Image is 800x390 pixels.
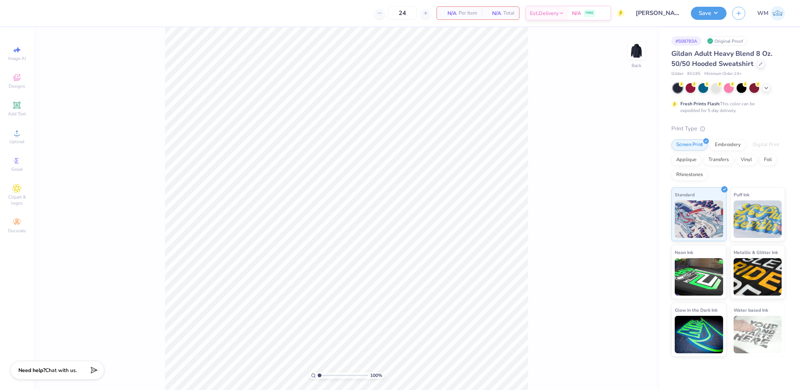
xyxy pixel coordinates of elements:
[675,191,695,199] span: Standard
[675,248,693,256] span: Neon Ink
[705,36,747,46] div: Original Proof
[675,258,723,296] img: Neon Ink
[671,71,683,77] span: Gildan
[734,200,782,238] img: Puff Ink
[691,7,726,20] button: Save
[585,10,593,16] span: FREE
[710,139,746,151] div: Embroidery
[704,154,734,166] div: Transfers
[8,111,26,117] span: Add Text
[770,6,785,21] img: Wilfredo Manabat
[671,169,708,181] div: Rhinestones
[671,49,772,68] span: Gildan Adult Heavy Blend 8 Oz. 50/50 Hooded Sweatshirt
[671,154,701,166] div: Applique
[734,191,749,199] span: Puff Ink
[736,154,757,166] div: Vinyl
[486,9,501,17] span: N/A
[370,372,382,379] span: 100 %
[503,9,515,17] span: Total
[45,367,77,374] span: Chat with us.
[4,194,30,206] span: Clipart & logos
[687,71,701,77] span: # G185
[734,258,782,296] img: Metallic & Glitter Ink
[748,139,784,151] div: Digital Print
[675,200,723,238] img: Standard
[680,100,773,114] div: This color can be expedited for 5 day delivery.
[759,154,777,166] div: Foil
[629,43,644,58] img: Back
[441,9,456,17] span: N/A
[630,6,685,21] input: Untitled Design
[632,62,641,69] div: Back
[734,248,778,256] span: Metallic & Glitter Ink
[671,36,701,46] div: # 508783A
[11,166,23,172] span: Greek
[530,9,558,17] span: Est. Delivery
[671,139,708,151] div: Screen Print
[8,55,26,61] span: Image AI
[757,9,768,18] span: WM
[734,306,768,314] span: Water based Ink
[704,71,742,77] span: Minimum Order: 24 +
[675,306,717,314] span: Glow in the Dark Ink
[572,9,581,17] span: N/A
[388,6,417,20] input: – –
[9,139,24,145] span: Upload
[671,124,785,133] div: Print Type
[757,6,785,21] a: WM
[18,367,45,374] strong: Need help?
[680,101,720,107] strong: Fresh Prints Flash:
[734,316,782,353] img: Water based Ink
[9,83,25,89] span: Designs
[459,9,477,17] span: Per Item
[8,228,26,234] span: Decorate
[675,316,723,353] img: Glow in the Dark Ink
